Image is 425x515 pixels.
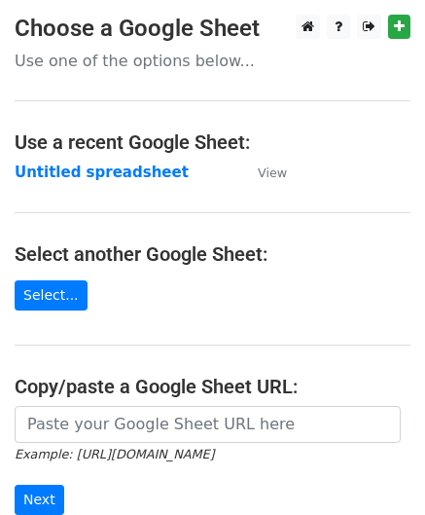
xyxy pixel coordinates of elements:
p: Use one of the options below... [15,51,410,71]
a: View [238,164,287,181]
h4: Copy/paste a Google Sheet URL: [15,375,410,398]
h3: Choose a Google Sheet [15,15,410,43]
h4: Select another Google Sheet: [15,242,410,266]
h4: Use a recent Google Sheet: [15,130,410,154]
input: Paste your Google Sheet URL here [15,406,401,443]
a: Select... [15,280,88,311]
a: Untitled spreadsheet [15,164,189,181]
small: View [258,166,287,180]
small: Example: [URL][DOMAIN_NAME] [15,447,214,461]
input: Next [15,485,64,515]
